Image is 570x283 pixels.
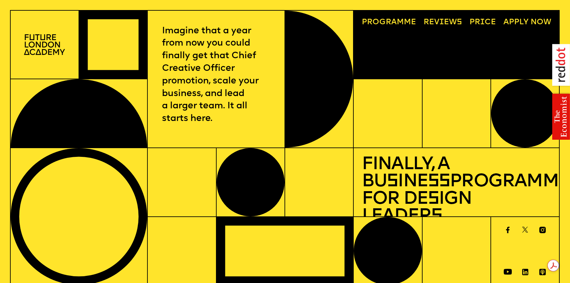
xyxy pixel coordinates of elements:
span: ss [428,173,450,191]
a: Reviews [420,15,466,30]
span: a [391,18,397,26]
span: A [503,18,509,26]
a: Apply now [500,15,555,30]
a: Price [466,15,500,30]
span: s [431,207,442,225]
p: Imagine that a year from now you could finally get that Chief Creative Officer promotion, scale y... [162,25,270,125]
span: s [428,190,439,208]
a: Programme [358,15,420,30]
h1: Finally, a Bu ine Programme for De ign Leader [362,156,551,225]
span: s [387,173,398,191]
